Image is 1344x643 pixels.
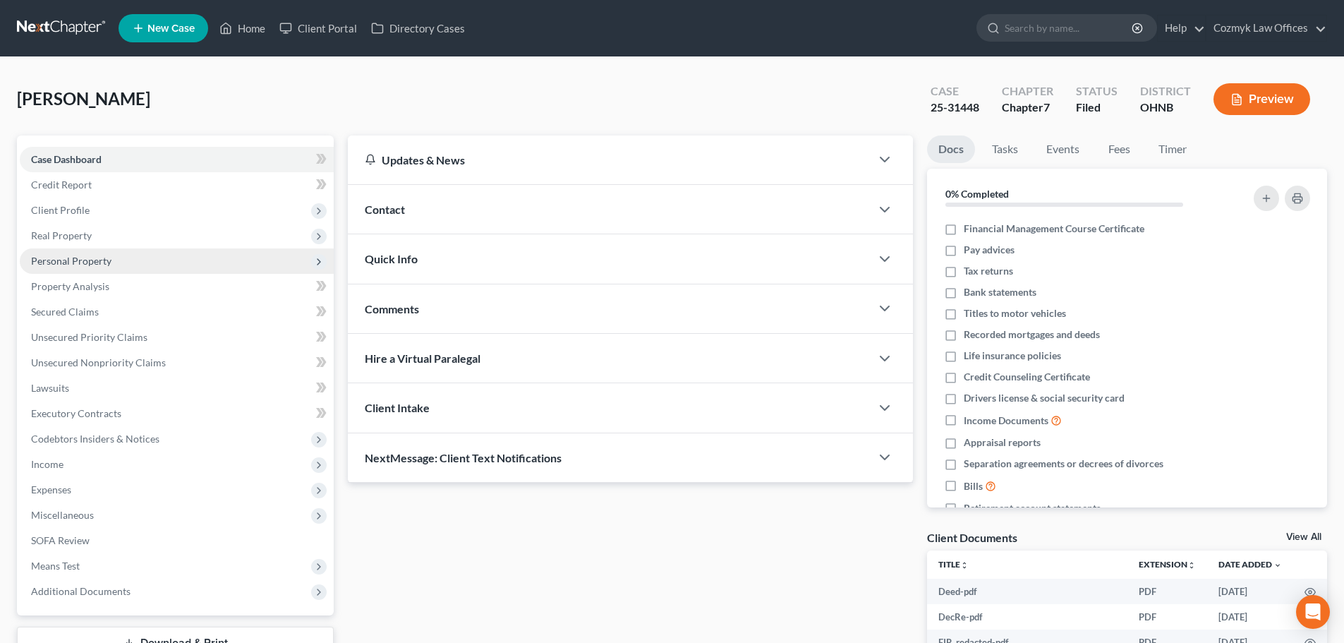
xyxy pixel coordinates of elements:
input: Search by name... [1005,15,1134,41]
span: Appraisal reports [964,435,1041,450]
td: Deed-pdf [927,579,1127,604]
span: Hire a Virtual Paralegal [365,351,480,365]
span: Life insurance policies [964,349,1061,363]
span: Comments [365,302,419,316]
a: Tasks [981,136,1029,163]
a: Help [1158,16,1205,41]
a: Unsecured Nonpriority Claims [20,350,334,375]
span: Recorded mortgages and deeds [964,327,1100,342]
span: Means Test [31,560,80,572]
span: 7 [1043,100,1050,114]
a: Date Added expand_more [1218,559,1282,570]
a: Cozmyk Law Offices [1206,16,1326,41]
td: [DATE] [1207,579,1293,604]
a: Home [212,16,272,41]
div: Filed [1076,100,1118,116]
a: Events [1035,136,1091,163]
td: [DATE] [1207,604,1293,630]
span: Credit Counseling Certificate [964,370,1090,384]
span: Miscellaneous [31,509,94,521]
div: Open Intercom Messenger [1296,595,1330,629]
span: Unsecured Priority Claims [31,331,147,343]
a: Titleunfold_more [938,559,969,570]
span: Titles to motor vehicles [964,306,1066,320]
span: Lawsuits [31,382,69,394]
span: Property Analysis [31,280,109,292]
td: DecRe-pdf [927,604,1127,630]
a: Lawsuits [20,375,334,401]
span: Real Property [31,229,92,241]
a: SOFA Review [20,528,334,553]
td: PDF [1127,579,1207,604]
a: Directory Cases [364,16,472,41]
div: Chapter [1002,100,1053,116]
a: Extensionunfold_more [1139,559,1196,570]
a: Property Analysis [20,274,334,299]
div: Case [931,83,979,100]
div: OHNB [1140,100,1191,116]
a: Docs [927,136,975,163]
a: Client Portal [272,16,364,41]
span: Client Profile [31,204,90,216]
span: New Case [147,23,195,34]
span: Expenses [31,483,71,495]
span: Bank statements [964,285,1036,299]
div: Client Documents [927,530,1017,545]
span: Separation agreements or decrees of divorces [964,457,1163,471]
span: Income Documents [964,414,1048,428]
span: Case Dashboard [31,153,102,165]
i: unfold_more [1187,561,1196,570]
span: SOFA Review [31,534,90,546]
div: Chapter [1002,83,1053,100]
span: Credit Report [31,179,92,191]
span: Drivers license & social security card [964,391,1125,405]
span: Quick Info [365,252,418,265]
span: Contact [365,203,405,216]
td: PDF [1127,604,1207,630]
a: View All [1286,532,1321,542]
a: Timer [1147,136,1198,163]
span: Retirement account statements [964,501,1101,515]
span: Executory Contracts [31,407,121,419]
i: expand_more [1273,561,1282,570]
div: Updates & News [365,152,854,167]
button: Preview [1213,83,1310,115]
span: Codebtors Insiders & Notices [31,433,159,445]
span: Income [31,458,63,470]
span: Additional Documents [31,585,131,597]
i: unfold_more [960,561,969,570]
span: Client Intake [365,401,430,414]
span: Secured Claims [31,306,99,318]
span: Tax returns [964,264,1013,278]
span: [PERSON_NAME] [17,88,150,109]
div: 25-31448 [931,100,979,116]
a: Unsecured Priority Claims [20,325,334,350]
span: Bills [964,479,983,493]
a: Executory Contracts [20,401,334,426]
a: Fees [1096,136,1142,163]
strong: 0% Completed [945,188,1009,200]
span: Personal Property [31,255,111,267]
span: NextMessage: Client Text Notifications [365,451,562,464]
div: Status [1076,83,1118,100]
span: Financial Management Course Certificate [964,222,1144,236]
span: Pay advices [964,243,1015,257]
a: Secured Claims [20,299,334,325]
a: Credit Report [20,172,334,198]
div: District [1140,83,1191,100]
span: Unsecured Nonpriority Claims [31,356,166,368]
a: Case Dashboard [20,147,334,172]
